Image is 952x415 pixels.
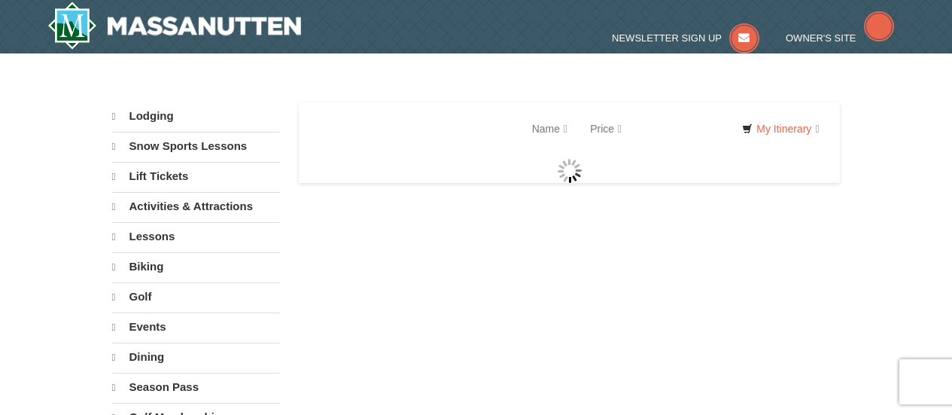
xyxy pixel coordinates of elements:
a: Activities & Attractions [112,192,280,221]
a: Lodging [112,102,280,130]
img: wait gif [558,159,582,183]
a: Name [521,114,579,144]
a: Biking [112,252,280,281]
span: Newsletter Sign Up [612,32,722,44]
a: Season Pass [112,373,280,401]
a: Owner's Site [786,32,894,44]
a: Events [112,313,280,341]
img: Massanutten Resort Logo [47,2,302,50]
span: Owner's Site [786,32,856,44]
a: Newsletter Sign Up [612,32,759,44]
a: Golf [112,282,280,311]
a: Massanutten Resort [47,2,302,50]
a: Dining [112,343,280,371]
a: My Itinerary [732,117,829,140]
a: Snow Sports Lessons [112,132,280,160]
a: Lift Tickets [112,162,280,191]
a: Lessons [112,222,280,251]
a: Price [579,114,633,144]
